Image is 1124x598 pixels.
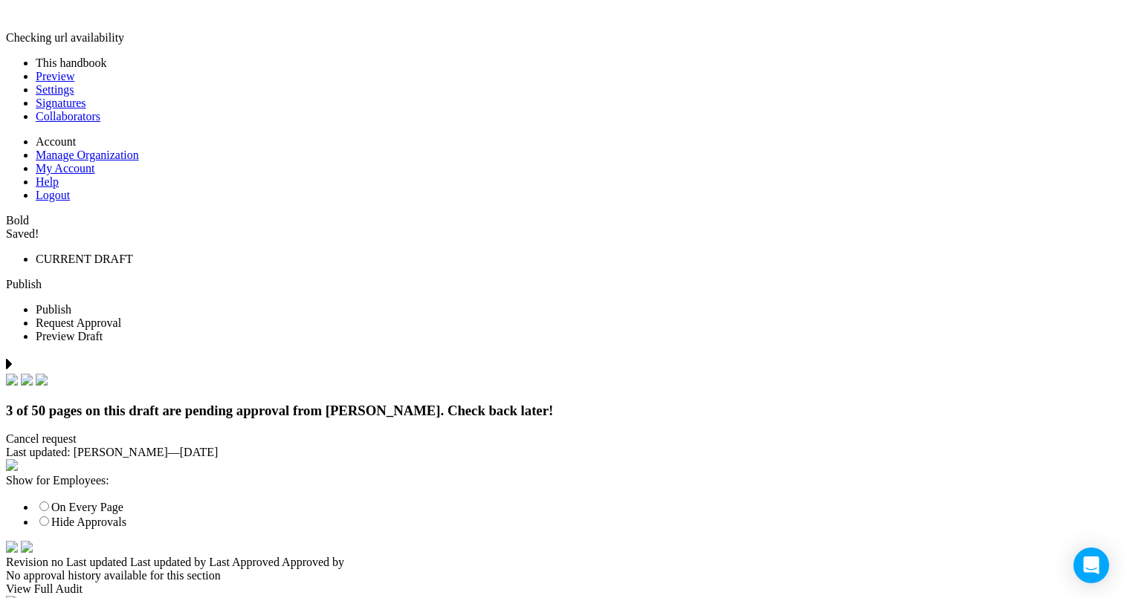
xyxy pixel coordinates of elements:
input: On Every Page [39,501,49,511]
span: Publish [36,303,71,316]
a: Preview [36,70,74,82]
span: Saved! [6,227,39,240]
span: Last Approved [209,556,280,568]
span: Show for Employees: [6,474,109,487]
span: CURRENT DRAFT [36,253,133,265]
span: Request Approval [36,316,121,329]
img: check.svg [21,374,33,386]
span: 3 of 50 pages [6,403,82,418]
img: time.svg [6,541,18,553]
li: This handbook [36,56,1118,70]
span: Checking url availability [6,31,124,44]
li: Account [36,135,1118,149]
span: Preview Draft [36,330,103,342]
span: Last updated [66,556,127,568]
div: Open Intercom Messenger [1073,547,1109,583]
span: Bold [6,214,29,227]
a: Settings [36,83,74,96]
span: No approval history available for this section [6,569,221,582]
a: Collaborators [36,110,100,123]
span: on this draft are pending approval from [PERSON_NAME]. Check back later! [85,403,553,418]
a: Help [36,175,59,188]
span: Revision no [6,556,63,568]
a: Publish [6,278,42,290]
img: check.svg [36,374,48,386]
span: Approved by [282,556,344,568]
a: Logout [36,189,70,201]
img: eye_approvals.svg [6,459,18,471]
a: Signatures [36,97,86,109]
div: View Full Audit [6,582,1118,596]
div: — [6,446,1118,459]
span: Last updated: [6,446,71,458]
span: Last updated by [130,556,206,568]
span: [PERSON_NAME] [74,446,168,458]
label: Hide Approvals [36,516,126,528]
img: arrow-down-white.svg [21,541,33,553]
a: Manage Organization [36,149,139,161]
img: check.svg [6,374,18,386]
label: On Every Page [36,501,123,513]
span: Cancel request [6,432,77,445]
span: [DATE] [180,446,219,458]
input: Hide Approvals [39,516,49,526]
a: My Account [36,162,95,175]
